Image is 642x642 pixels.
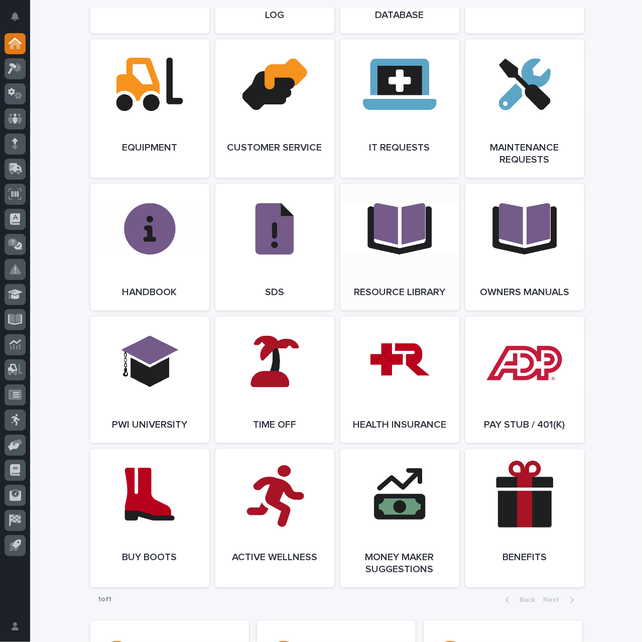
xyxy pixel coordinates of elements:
a: Resource Library [340,184,459,310]
span: Next [544,596,566,603]
a: Benefits [465,449,584,587]
button: Back [497,595,540,604]
a: Maintenance Requests [465,39,584,178]
span: Back [514,596,536,603]
a: Owners Manuals [465,184,584,310]
a: Handbook [90,184,209,310]
a: Health Insurance [340,316,459,443]
a: SDS [215,184,334,310]
a: Pay Stub / 401(k) [465,316,584,443]
a: Money Maker Suggestions [340,449,459,587]
a: Active Wellness [215,449,334,587]
button: Notifications [5,6,26,27]
a: Equipment [90,39,209,178]
p: 1 of 1 [90,587,120,612]
a: Buy Boots [90,449,209,587]
a: PWI University [90,316,209,443]
a: IT Requests [340,39,459,178]
a: Time Off [215,316,334,443]
button: Next [540,595,582,604]
a: Customer Service [215,39,334,178]
div: Notifications [13,12,26,28]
